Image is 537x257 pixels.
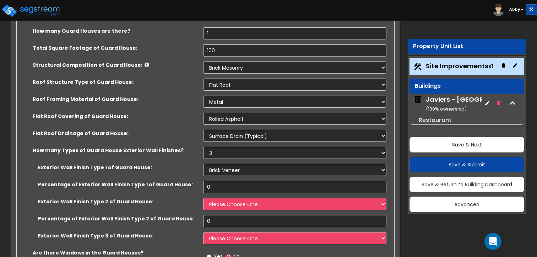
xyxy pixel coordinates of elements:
[38,181,198,188] label: Percentage of Exterior Wall Finish Type 1 of Guard House:
[413,95,422,104] img: building.svg
[413,95,482,113] span: Javiers - Newport Beach
[33,96,198,103] label: Roof Framing Material of Guard House:
[419,116,451,124] small: Restaurant
[38,215,198,222] label: Percentage of Exterior Wall Finish Type 2 of Guard House:
[426,106,467,112] small: ( 100 % ownership)
[409,157,524,172] button: Save & Submit
[33,249,198,256] label: Are there Windows in the Guard Houses?
[33,44,198,52] label: Total Square Footage of Guard House:
[38,164,198,171] label: Exterior Wall Finish Type 1 of Guard House:
[492,4,505,16] img: avatar.png
[488,63,493,70] small: x1
[413,62,422,71] img: Construction.png
[413,42,521,50] div: Property Unit List
[484,233,501,250] div: Open Intercom Messenger
[33,27,198,34] label: How many Guard Houses are there?
[509,7,520,12] b: Abby
[415,82,519,90] div: Buildings
[38,198,198,205] label: Exterior Wall Finish Type 2 of Guard House:
[426,61,493,70] span: Site Improvements
[409,197,524,212] button: Advanced
[33,147,198,154] label: How many Types of Guard House Exterior Wall Finishes?
[1,4,61,18] img: logo_pro_r.png
[33,113,198,120] label: Flat Roof Covering of Guard House:
[33,79,198,86] label: Roof Structure Type of Guard House:
[38,232,198,239] label: Exterior Wall Finish Type 3 of Guard House:
[145,62,149,68] i: click for more info!
[33,130,198,137] label: Flat Roof Drainage of Guard House:
[409,137,524,152] button: Save & Next
[33,61,198,69] label: Structural Composition of Guard House:
[426,95,530,113] div: Javiers - [GEOGRAPHIC_DATA]
[409,177,524,192] button: Save & Return to Building Dashboard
